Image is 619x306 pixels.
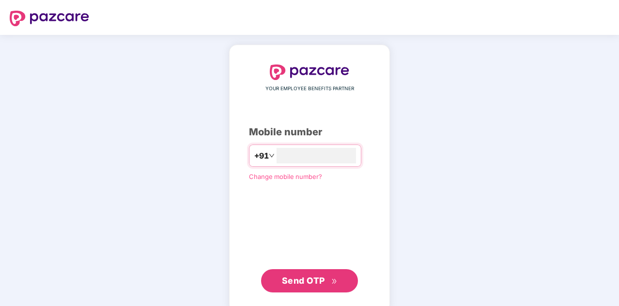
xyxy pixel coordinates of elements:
span: double-right [331,278,338,285]
span: YOUR EMPLOYEE BENEFITS PARTNER [265,85,354,93]
span: +91 [254,150,269,162]
a: Change mobile number? [249,173,322,180]
button: Send OTPdouble-right [261,269,358,292]
div: Mobile number [249,125,370,140]
span: down [269,153,275,159]
img: logo [10,11,89,26]
span: Send OTP [282,275,325,286]
img: logo [270,64,349,80]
